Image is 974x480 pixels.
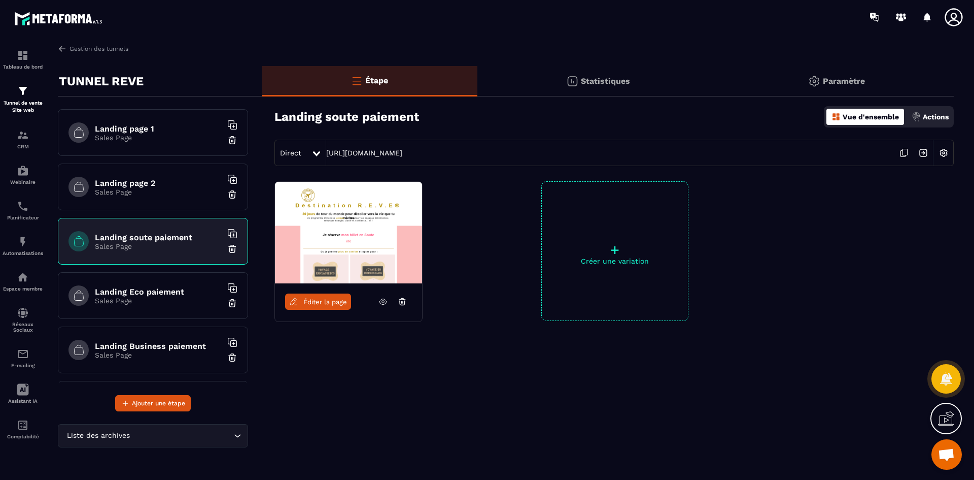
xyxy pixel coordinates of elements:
[3,215,43,220] p: Planificateur
[931,439,962,470] div: Ouvrir le chat
[95,178,222,188] h6: Landing page 2
[17,49,29,61] img: formation
[17,129,29,141] img: formation
[14,9,106,28] img: logo
[227,353,237,363] img: trash
[581,76,630,86] p: Statistiques
[808,75,820,87] img: setting-gr.5f69749f.svg
[923,113,949,121] p: Actions
[3,411,43,447] a: accountantaccountantComptabilité
[831,112,841,121] img: dashboard-orange.40269519.svg
[95,287,222,297] h6: Landing Eco paiement
[275,182,422,283] img: image
[3,100,43,114] p: Tunnel de vente Site web
[3,179,43,185] p: Webinaire
[95,351,222,359] p: Sales Page
[3,121,43,157] a: formationformationCRM
[95,188,222,196] p: Sales Page
[95,242,222,250] p: Sales Page
[3,77,43,121] a: formationformationTunnel de vente Site web
[3,264,43,299] a: automationsautomationsEspace membre
[542,243,688,257] p: +
[351,75,363,87] img: bars-o.4a397970.svg
[3,228,43,264] a: automationsautomationsAutomatisations
[914,143,933,163] img: arrow-next.bcc2205e.svg
[274,110,419,124] h3: Landing soute paiement
[912,112,921,121] img: actions.d6e523a2.png
[3,42,43,77] a: formationformationTableau de bord
[17,200,29,212] img: scheduler
[3,250,43,256] p: Automatisations
[17,165,29,177] img: automations
[3,363,43,368] p: E-mailing
[95,341,222,351] h6: Landing Business paiement
[823,76,865,86] p: Paramètre
[95,134,222,142] p: Sales Page
[3,193,43,228] a: schedulerschedulerPlanificateur
[3,64,43,70] p: Tableau de bord
[843,113,899,121] p: Vue d'ensemble
[58,424,248,447] div: Search for option
[3,286,43,292] p: Espace membre
[227,135,237,145] img: trash
[934,143,953,163] img: setting-w.858f3a88.svg
[3,157,43,193] a: automationsautomationsWebinaire
[227,244,237,254] img: trash
[227,298,237,308] img: trash
[326,149,402,157] a: [URL][DOMAIN_NAME]
[3,376,43,411] a: Assistant IA
[17,419,29,431] img: accountant
[17,348,29,360] img: email
[3,398,43,404] p: Assistant IA
[132,430,231,441] input: Search for option
[542,257,688,265] p: Créer une variation
[132,398,185,408] span: Ajouter une étape
[17,236,29,248] img: automations
[95,297,222,305] p: Sales Page
[95,233,222,242] h6: Landing soute paiement
[285,294,351,310] a: Éditer la page
[58,44,128,53] a: Gestion des tunnels
[566,75,578,87] img: stats.20deebd0.svg
[17,307,29,319] img: social-network
[17,271,29,283] img: automations
[365,76,388,85] p: Étape
[303,298,347,306] span: Éditer la page
[3,299,43,340] a: social-networksocial-networkRéseaux Sociaux
[64,430,132,441] span: Liste des archives
[3,434,43,439] p: Comptabilité
[115,395,191,411] button: Ajouter une étape
[59,71,144,91] p: TUNNEL REVE
[280,149,301,157] span: Direct
[95,124,222,134] h6: Landing page 1
[3,340,43,376] a: emailemailE-mailing
[3,322,43,333] p: Réseaux Sociaux
[227,189,237,200] img: trash
[3,144,43,149] p: CRM
[17,85,29,97] img: formation
[58,44,67,53] img: arrow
